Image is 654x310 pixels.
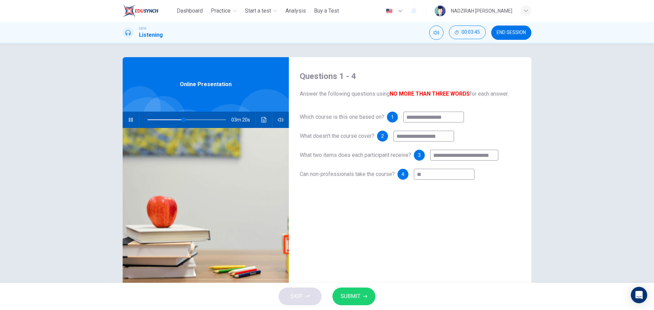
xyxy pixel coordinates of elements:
img: en [385,9,393,14]
span: What two items does each participant receive? [300,152,411,158]
button: END SESSION [491,26,531,40]
span: 2 [381,134,384,138]
span: Online Presentation [180,80,232,88]
b: NO MORE THAN THREE WORDS [390,91,470,97]
span: CEFR [139,26,146,31]
button: Start a test [242,5,280,17]
span: 4 [402,172,404,177]
img: ELTC logo [123,4,158,18]
button: Buy a Test [311,5,342,17]
div: NADZIRAH [PERSON_NAME] [451,7,512,15]
button: Dashboard [174,5,205,17]
span: Which course is this one based on? [300,114,384,120]
img: Online Presentation [123,128,289,294]
span: 3 [418,153,421,158]
h4: Questions 1 - 4 [300,71,520,82]
button: Practice [208,5,239,17]
span: Start a test [245,7,271,15]
span: Practice [211,7,231,15]
span: Buy a Test [314,7,339,15]
span: Dashboard [177,7,203,15]
span: END SESSION [497,30,526,35]
div: Hide [449,26,486,40]
span: Can non-professionals take the course? [300,171,395,177]
h1: Listening [139,31,163,39]
span: 03m 20s [231,112,255,128]
span: What doesn't the course cover? [300,133,374,139]
div: Open Intercom Messenger [631,287,647,303]
button: 00:03:45 [449,26,486,39]
button: Click to see the audio transcription [259,112,269,128]
button: Analysis [283,5,309,17]
button: SUBMIT [332,288,375,305]
img: Profile picture [435,5,446,16]
span: Answer the following questions using for each answer. [300,90,520,98]
span: 1 [391,115,394,119]
a: ELTC logo [123,4,174,18]
span: 00:03:45 [462,30,480,35]
span: SUBMIT [341,292,360,301]
div: Mute [429,26,443,40]
span: Analysis [285,7,306,15]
